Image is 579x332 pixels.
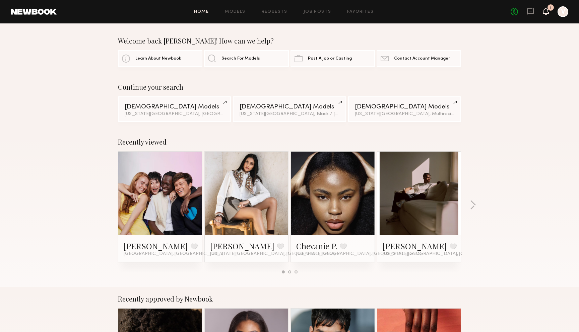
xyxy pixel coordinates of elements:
[118,138,461,146] div: Recently viewed
[135,57,181,61] span: Learn About Newbook
[118,96,231,122] a: [DEMOGRAPHIC_DATA] Models[US_STATE][GEOGRAPHIC_DATA], [GEOGRAPHIC_DATA]
[118,37,461,45] div: Welcome back [PERSON_NAME]! How can we help?
[377,50,461,67] a: Contact Account Manager
[296,241,337,251] a: Chevanie P.
[355,112,454,116] div: [US_STATE][GEOGRAPHIC_DATA], Multiracial
[383,251,508,257] span: [US_STATE][GEOGRAPHIC_DATA], [GEOGRAPHIC_DATA]
[221,57,260,61] span: Search For Models
[558,6,568,17] a: V
[348,96,461,122] a: [DEMOGRAPHIC_DATA] Models[US_STATE][GEOGRAPHIC_DATA], Multiracial
[240,112,339,116] div: [US_STATE][GEOGRAPHIC_DATA], Black / [DEMOGRAPHIC_DATA]
[125,112,224,116] div: [US_STATE][GEOGRAPHIC_DATA], [GEOGRAPHIC_DATA]
[347,10,374,14] a: Favorites
[550,6,552,10] div: 1
[296,251,422,257] span: [US_STATE][GEOGRAPHIC_DATA], [GEOGRAPHIC_DATA]
[210,241,274,251] a: [PERSON_NAME]
[262,10,287,14] a: Requests
[291,50,375,67] a: Post A Job or Casting
[204,50,288,67] a: Search For Models
[304,10,331,14] a: Job Posts
[394,57,450,61] span: Contact Account Manager
[125,104,224,110] div: [DEMOGRAPHIC_DATA] Models
[308,57,352,61] span: Post A Job or Casting
[118,295,461,303] div: Recently approved by Newbook
[240,104,339,110] div: [DEMOGRAPHIC_DATA] Models
[233,96,346,122] a: [DEMOGRAPHIC_DATA] Models[US_STATE][GEOGRAPHIC_DATA], Black / [DEMOGRAPHIC_DATA]
[355,104,454,110] div: [DEMOGRAPHIC_DATA] Models
[225,10,245,14] a: Models
[124,241,188,251] a: [PERSON_NAME]
[124,251,223,257] span: [GEOGRAPHIC_DATA], [GEOGRAPHIC_DATA]
[118,50,202,67] a: Learn About Newbook
[210,251,335,257] span: [US_STATE][GEOGRAPHIC_DATA], [GEOGRAPHIC_DATA]
[118,83,461,91] div: Continue your search
[194,10,209,14] a: Home
[383,241,447,251] a: [PERSON_NAME]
